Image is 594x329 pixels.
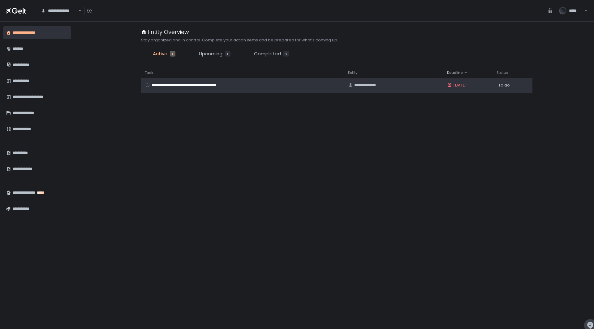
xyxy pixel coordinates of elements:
span: Entity [348,70,357,75]
span: Completed [254,50,281,57]
div: 2 [283,51,289,57]
div: Search for option [37,4,82,17]
span: Task [145,70,153,75]
span: Upcoming [199,50,222,57]
span: Deadline [447,70,463,75]
h2: Stay organized and in control. Complete your action items and be prepared for what's coming up. [141,37,338,43]
span: To do [498,82,510,88]
span: [DATE] [453,82,467,88]
span: Status [497,70,508,75]
div: Entity Overview [141,28,189,36]
div: 1 [225,51,230,57]
span: Active [153,50,167,57]
div: 1 [170,51,175,57]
